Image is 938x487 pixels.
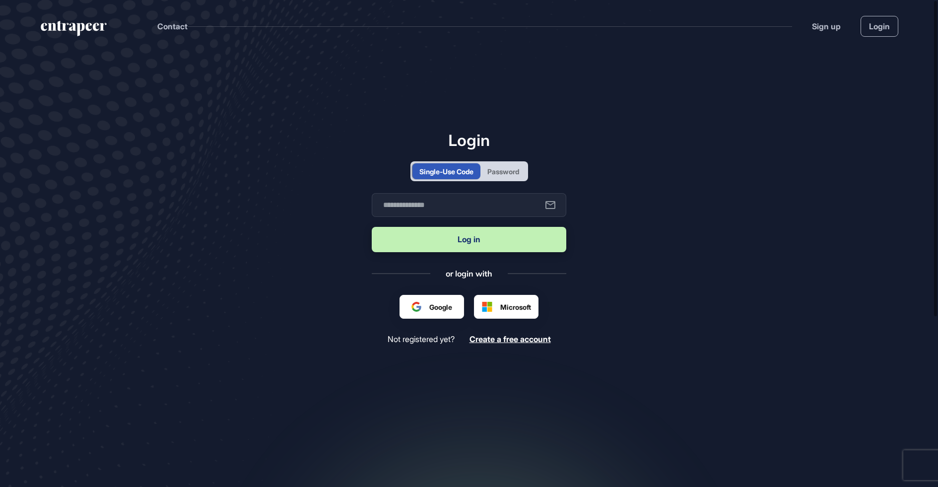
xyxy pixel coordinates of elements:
[40,21,108,40] a: entrapeer-logo
[812,20,841,32] a: Sign up
[500,302,531,312] span: Microsoft
[372,227,566,252] button: Log in
[372,131,566,149] h1: Login
[157,20,188,33] button: Contact
[487,166,519,177] div: Password
[419,166,473,177] div: Single-Use Code
[446,268,492,279] div: or login with
[388,335,455,344] span: Not registered yet?
[861,16,898,37] a: Login
[469,335,551,344] a: Create a free account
